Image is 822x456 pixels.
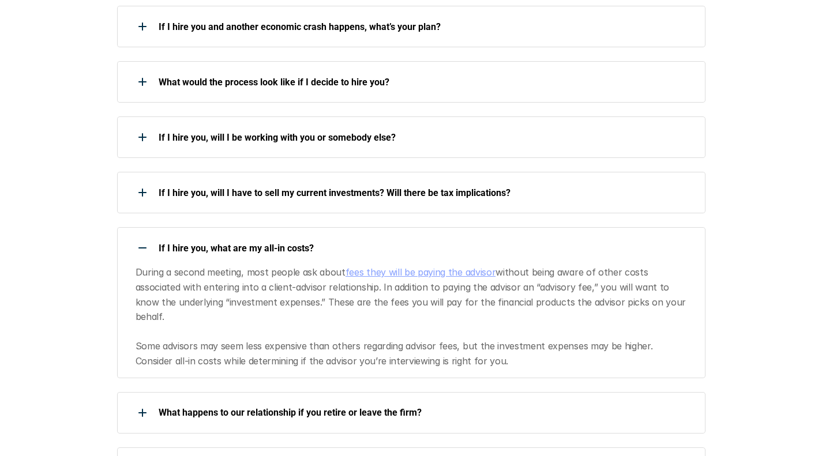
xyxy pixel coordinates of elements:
[159,77,690,88] p: What would the process look like if I decide to hire you?
[159,21,690,32] p: If I hire you and another economic crash happens, what’s your plan?
[346,266,496,278] a: fees they will be paying the advisor
[159,243,690,254] p: If I hire you, what are my all-in costs?
[159,407,690,418] p: What happens to our relationship if you retire or leave the firm?
[136,265,692,368] p: During a second meeting, most people ask about without being aware of other costs associated with...
[159,187,690,198] p: If I hire you, will I have to sell my current investments? Will there be tax implications?
[159,132,690,143] p: If I hire you, will I be working with you or somebody else?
